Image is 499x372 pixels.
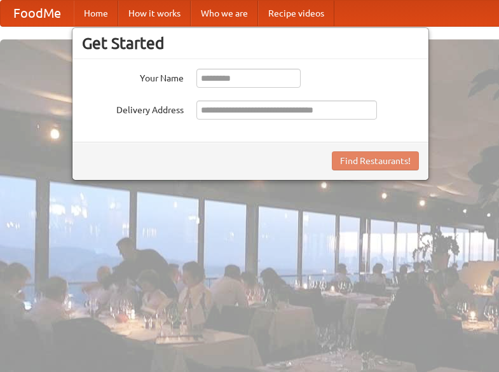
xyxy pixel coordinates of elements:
[191,1,258,26] a: Who we are
[74,1,118,26] a: Home
[82,100,184,116] label: Delivery Address
[332,151,419,170] button: Find Restaurants!
[258,1,334,26] a: Recipe videos
[1,1,74,26] a: FoodMe
[82,69,184,85] label: Your Name
[82,34,419,53] h3: Get Started
[118,1,191,26] a: How it works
